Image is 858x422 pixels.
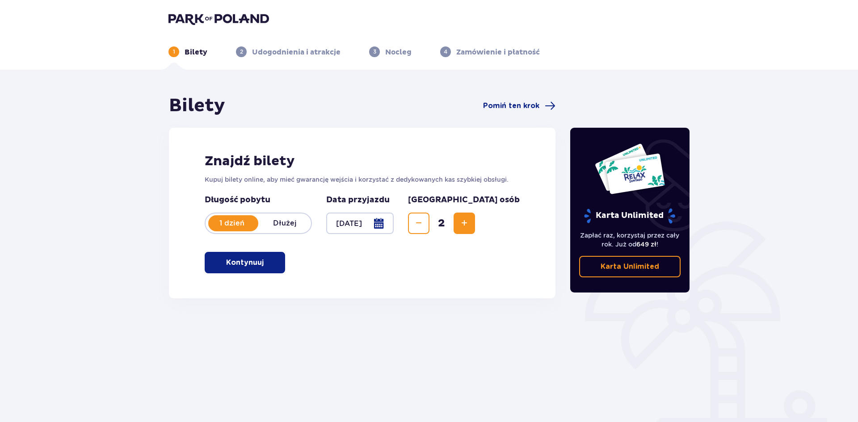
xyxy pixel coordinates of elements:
[385,47,412,57] p: Nocleg
[454,213,475,234] button: Increase
[169,95,225,117] h1: Bilety
[408,213,429,234] button: Decrease
[583,208,676,224] p: Karta Unlimited
[252,47,341,57] p: Udogodnienia i atrakcje
[579,256,681,277] a: Karta Unlimited
[408,195,520,205] p: [GEOGRAPHIC_DATA] osób
[205,252,285,273] button: Kontynuuj
[601,262,659,272] p: Karta Unlimited
[456,47,540,57] p: Zamówienie i płatność
[205,175,520,184] p: Kupuj bilety online, aby mieć gwarancję wejścia i korzystać z dedykowanych kas szybkiej obsługi.
[483,101,539,111] span: Pomiń ten krok
[258,218,311,228] p: Dłużej
[205,153,520,170] h2: Znajdź bilety
[483,100,555,111] a: Pomiń ten krok
[326,195,390,205] p: Data przyjazdu
[431,217,452,230] span: 2
[168,13,269,25] img: Park of Poland logo
[173,48,175,56] p: 1
[226,258,264,267] p: Kontynuuj
[205,195,312,205] p: Długość pobytu
[444,48,447,56] p: 4
[636,241,656,248] span: 649 zł
[240,48,243,56] p: 2
[185,47,207,57] p: Bilety
[579,231,681,249] p: Zapłać raz, korzystaj przez cały rok. Już od !
[373,48,376,56] p: 3
[206,218,258,228] p: 1 dzień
